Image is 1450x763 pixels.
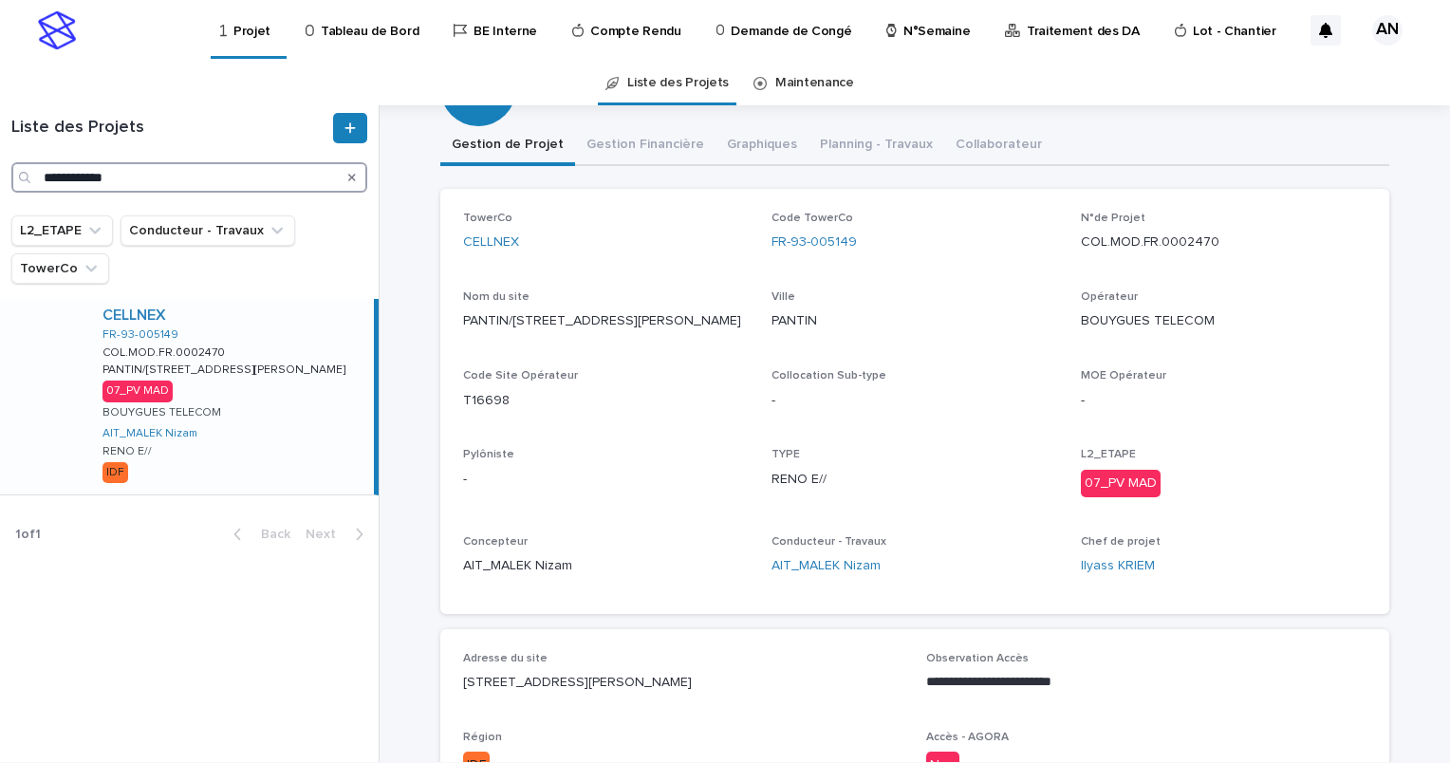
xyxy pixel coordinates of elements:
a: CELLNEX [102,307,166,325]
p: COL.MOD.FR.0002470 [1081,233,1366,252]
button: Gestion Financière [575,126,716,166]
p: AIT_MALEK Nizam [463,556,749,576]
span: Collocation Sub-type [771,370,886,381]
div: AN [1372,15,1403,46]
p: BOUYGUES TELECOM [1081,311,1366,331]
span: Back [250,528,290,541]
p: [STREET_ADDRESS][PERSON_NAME] [463,673,903,693]
button: Graphiques [716,126,809,166]
p: - [463,470,749,490]
button: Gestion de Projet [440,126,575,166]
div: IDF [102,462,128,483]
span: Concepteur [463,536,528,548]
div: 07_PV MAD [1081,470,1161,497]
button: Back [218,526,298,543]
button: Planning - Travaux [809,126,944,166]
span: Conducteur - Travaux [771,536,886,548]
button: Next [298,526,379,543]
span: MOE Opérateur [1081,370,1166,381]
span: Nom du site [463,291,530,303]
span: Accès - AGORA [926,732,1009,743]
span: Pylôniste [463,449,514,460]
a: AIT_MALEK Nizam [771,556,881,576]
p: - [1081,391,1366,411]
p: RENO E// [102,445,152,458]
p: COL.MOD.FR.0002470 [102,343,229,360]
span: TowerCo [463,213,512,224]
span: Adresse du site [463,653,548,664]
img: stacker-logo-s-only.png [38,11,76,49]
a: CELLNEX [463,233,519,252]
div: 07_PV MAD [102,381,173,401]
p: PANTIN/[STREET_ADDRESS][PERSON_NAME] [102,360,349,377]
a: Ilyass KRIEM [1081,556,1155,576]
p: RENO E// [771,470,1057,490]
span: Chef de projet [1081,536,1161,548]
span: TYPE [771,449,800,460]
a: FR-93-005149 [102,328,178,342]
span: Ville [771,291,795,303]
input: Search [11,162,367,193]
span: Code TowerCo [771,213,853,224]
button: TowerCo [11,253,109,284]
button: Conducteur - Travaux [121,215,295,246]
a: FR-93-005149 [771,233,857,252]
button: Collaborateur [944,126,1053,166]
button: L2_ETAPE [11,215,113,246]
a: Liste des Projets [627,61,729,105]
span: Observation Accès [926,653,1029,664]
span: Next [306,528,347,541]
p: BOUYGUES TELECOM [102,406,221,419]
span: Région [463,732,502,743]
h1: Liste des Projets [11,118,329,139]
p: PANTIN/[STREET_ADDRESS][PERSON_NAME] [463,311,749,331]
span: N°de Projet [1081,213,1145,224]
a: AIT_MALEK Nizam [102,427,197,440]
a: Maintenance [775,61,854,105]
p: T16698 [463,391,749,411]
p: - [771,391,1057,411]
span: Code Site Opérateur [463,370,578,381]
span: L2_ETAPE [1081,449,1136,460]
span: Opérateur [1081,291,1138,303]
p: PANTIN [771,311,1057,331]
